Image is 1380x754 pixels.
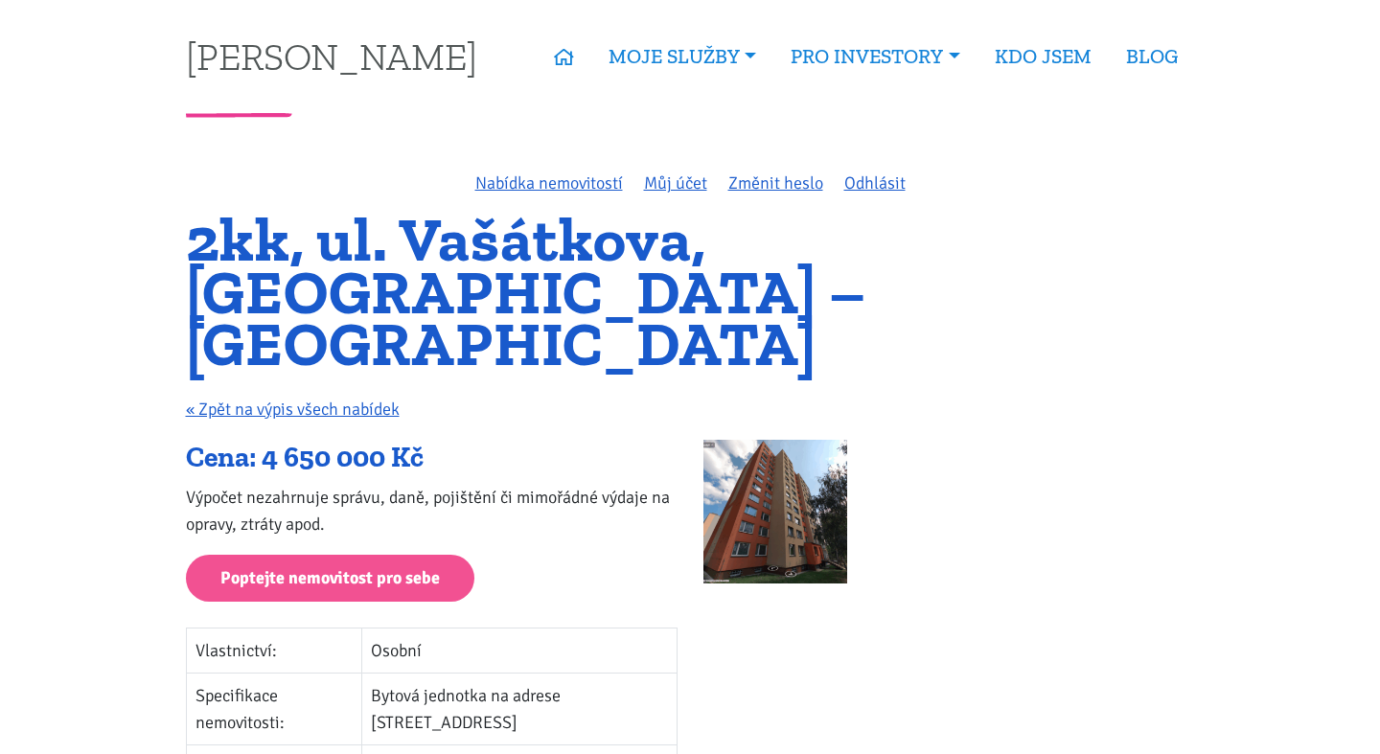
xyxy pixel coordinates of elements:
a: Nabídka nemovitostí [475,172,623,194]
td: Specifikace nemovitosti: [186,673,362,744]
a: KDO JSEM [977,34,1109,79]
a: BLOG [1109,34,1195,79]
a: Poptejte nemovitost pro sebe [186,555,474,602]
a: Odhlásit [844,172,906,194]
td: Bytová jednotka na adrese [STREET_ADDRESS] [362,673,677,744]
td: Osobní [362,628,677,673]
a: Můj účet [644,172,707,194]
p: Výpočet nezahrnuje správu, daně, pojištění či mimořádné výdaje na opravy, ztráty apod. [186,484,678,537]
a: [PERSON_NAME] [186,37,477,75]
a: « Zpět na výpis všech nabídek [186,399,400,420]
h1: 2kk, ul. Vašátkova, [GEOGRAPHIC_DATA] – [GEOGRAPHIC_DATA] [186,214,1195,371]
a: Změnit heslo [728,172,823,194]
td: Vlastnictví: [186,628,362,673]
div: Cena: 4 650 000 Kč [186,440,678,476]
a: PRO INVESTORY [773,34,977,79]
a: MOJE SLUŽBY [591,34,773,79]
